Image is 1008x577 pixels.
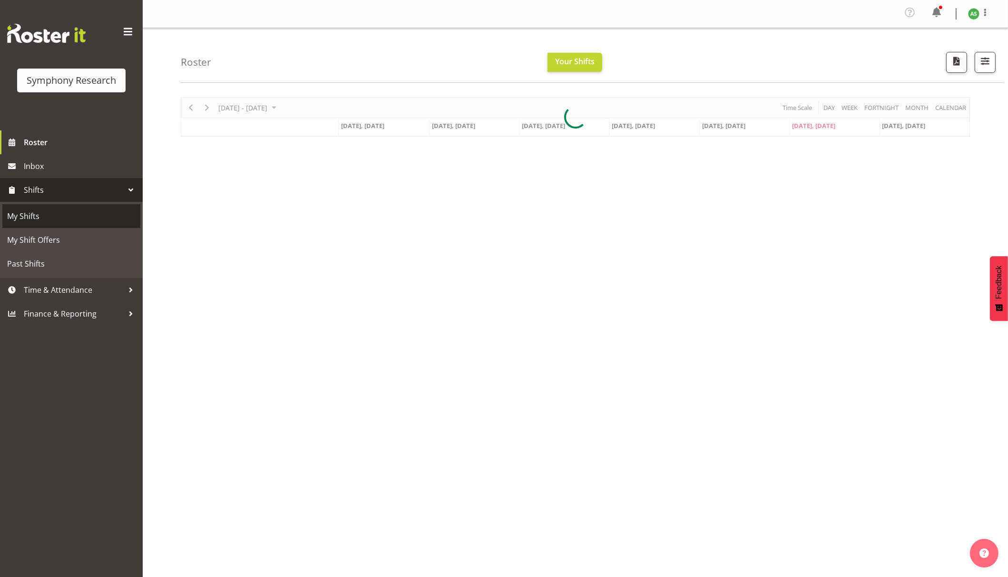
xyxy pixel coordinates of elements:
button: Your Shifts [548,53,602,72]
span: Time & Attendance [24,283,124,297]
a: My Shift Offers [2,228,140,252]
button: Feedback - Show survey [990,256,1008,321]
button: Download a PDF of the roster according to the set date range. [946,52,967,73]
img: ange-steiger11422.jpg [968,8,979,20]
button: Filter Shifts [975,52,996,73]
img: help-xxl-2.png [979,548,989,558]
h4: Roster [181,57,211,68]
span: Roster [24,135,138,149]
span: My Shift Offers [7,233,136,247]
a: Past Shifts [2,252,140,276]
span: Finance & Reporting [24,307,124,321]
span: Past Shifts [7,257,136,271]
img: Rosterit website logo [7,24,86,43]
span: Your Shifts [555,56,595,67]
span: My Shifts [7,209,136,223]
a: My Shifts [2,204,140,228]
div: Symphony Research [27,73,116,88]
span: Shifts [24,183,124,197]
span: Feedback [995,266,1003,299]
span: Inbox [24,159,138,173]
